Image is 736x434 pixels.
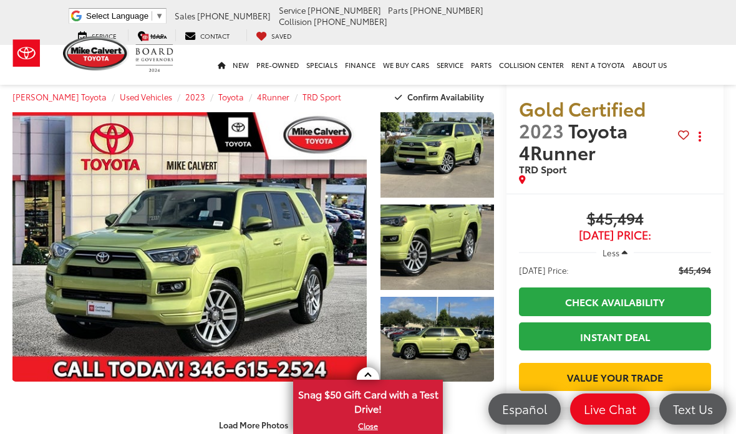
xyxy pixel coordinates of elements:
span: [DATE] Price: [519,229,711,241]
a: Expand Photo 3 [380,297,494,382]
a: Check Availability [519,287,711,316]
span: Text Us [667,401,719,417]
img: Mike Calvert Toyota [63,36,129,70]
a: Expand Photo 1 [380,112,494,198]
a: Text Us [659,393,727,425]
a: Expand Photo 0 [12,112,367,382]
span: Sales [175,10,195,21]
span: [DATE] Price: [519,264,569,276]
span: Map [150,31,164,41]
span: Collision [279,16,312,27]
span: [PHONE_NUMBER] [197,10,271,21]
a: Service [433,45,467,85]
span: Confirm Availability [407,91,484,102]
a: Toyota [218,91,244,102]
span: $45,494 [679,264,711,276]
a: Contact [175,29,239,41]
img: 2023 Toyota 4Runner TRD Sport [379,112,495,199]
a: Pre-Owned [253,45,303,85]
a: Select Language​ [86,11,163,21]
a: Service [69,29,126,41]
a: Rent a Toyota [568,45,629,85]
span: Contact [200,31,230,41]
a: 4Runner [257,91,289,102]
span: Gold Certified [519,95,646,122]
span: ▼ [155,11,163,21]
a: Map [128,29,173,41]
button: Less [596,241,634,264]
a: [PERSON_NAME] Toyota [12,91,107,102]
img: 2023 Toyota 4Runner TRD Sport [379,203,495,291]
a: Instant Deal [519,322,711,350]
span: Live Chat [578,401,642,417]
a: Live Chat [570,393,650,425]
a: TRD Sport [303,91,341,102]
a: About Us [629,45,671,85]
span: [PHONE_NUMBER] [307,4,381,16]
span: Service [92,31,117,41]
a: Español [488,393,561,425]
span: TRD Sport [519,162,566,176]
span: Select Language [86,11,148,21]
a: Parts [467,45,495,85]
a: Used Vehicles [120,91,172,102]
span: Less [603,247,619,258]
span: Español [496,401,553,417]
button: Confirm Availability [388,86,495,108]
span: Service [279,4,306,16]
span: Saved [271,31,292,41]
a: New [229,45,253,85]
img: 2023 Toyota 4Runner TRD Sport [379,296,495,383]
img: 2023 Toyota 4Runner TRD Sport [9,112,370,382]
span: $45,494 [519,210,711,229]
span: Toyota 4Runner [519,117,627,165]
span: 2023 [519,117,564,143]
a: Expand Photo 2 [380,205,494,290]
span: Snag $50 Gift Card with a Test Drive! [294,381,442,419]
button: Actions [689,125,711,147]
a: Value Your Trade [519,363,711,391]
a: 2023 [185,91,205,102]
a: Home [214,45,229,85]
a: WE BUY CARS [379,45,433,85]
span: [PHONE_NUMBER] [410,4,483,16]
a: My Saved Vehicles [246,29,301,41]
a: Finance [341,45,379,85]
a: Specials [303,45,341,85]
img: Toyota [3,33,50,74]
span: dropdown dots [699,132,701,142]
span: [PHONE_NUMBER] [314,16,387,27]
span: Parts [388,4,408,16]
a: Collision Center [495,45,568,85]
